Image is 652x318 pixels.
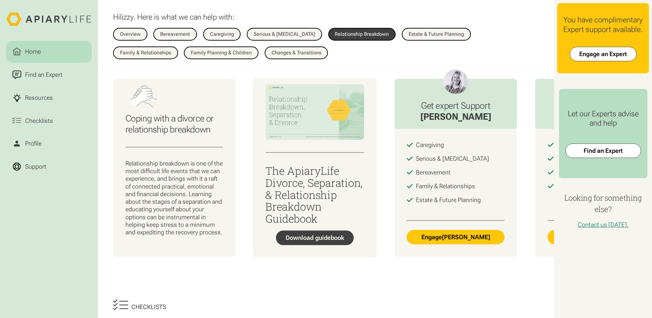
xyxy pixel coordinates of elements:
[247,28,322,40] a: Serious & [MEDICAL_DATA]
[131,303,166,311] div: Checklists
[153,28,197,40] a: Bereavement
[210,32,234,37] div: Caregiving
[570,47,637,61] a: Engage an Expert
[24,70,64,79] div: Find an Expert
[286,234,344,242] div: Download guidebook
[6,41,92,62] a: Home
[113,12,234,22] p: Hi . Here is what we can help with:
[6,87,92,108] a: Resources
[416,169,451,176] div: Bereavement
[24,116,55,125] div: Checklists
[563,15,643,34] div: You have complimentary Expert support available.
[272,50,321,55] div: Changes & Transitions
[548,230,645,244] a: Engage[PERSON_NAME]
[125,160,223,236] p: Relationship breakdown is one of the most difficult life events that we can experience, and bring...
[203,28,241,40] a: Caregiving
[565,109,641,128] div: Let our Experts advise and help
[407,230,505,244] a: Engage[PERSON_NAME]
[416,141,444,149] div: Caregiving
[254,32,315,37] div: Serious & [MEDICAL_DATA]
[578,221,629,228] a: Contact us [DATE].
[160,32,190,37] div: Bereavement
[6,64,92,85] a: Find an Expert
[24,162,48,171] div: Support
[416,196,481,204] div: Estate & Future Planning
[113,28,147,40] a: Overview
[328,28,396,40] a: Relationship Breakdown
[120,50,171,55] div: Family & Relationships
[113,46,178,59] a: Family & Relationships
[6,133,92,154] a: Profile
[6,156,92,177] a: Support
[6,110,92,131] a: Checklists
[402,28,471,40] a: Estate & Future Planning
[184,46,258,59] a: Family Planning & Children
[24,93,55,103] div: Resources
[416,182,475,190] div: Family & Relationships
[125,113,223,135] h3: Coping with a divorce or relationship breakdown
[266,165,365,224] h3: The ApiaryLife Divorce, Separation, & Relationship Breakdown Guidebook
[24,47,43,56] div: Home
[565,144,641,158] a: Find an Expert
[557,192,649,215] h4: Looking for something else?
[276,231,354,245] a: Download guidebook
[120,12,133,21] span: lizzy
[191,50,252,55] div: Family Planning & Children
[24,139,43,148] div: Profile
[420,111,491,123] div: [PERSON_NAME]
[416,155,489,162] div: Serious & [MEDICAL_DATA]
[335,32,389,37] div: Relationship Breakdown
[409,32,464,37] div: Estate & Future Planning
[265,46,328,59] a: Changes & Transitions
[420,100,491,111] h3: Get expert Support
